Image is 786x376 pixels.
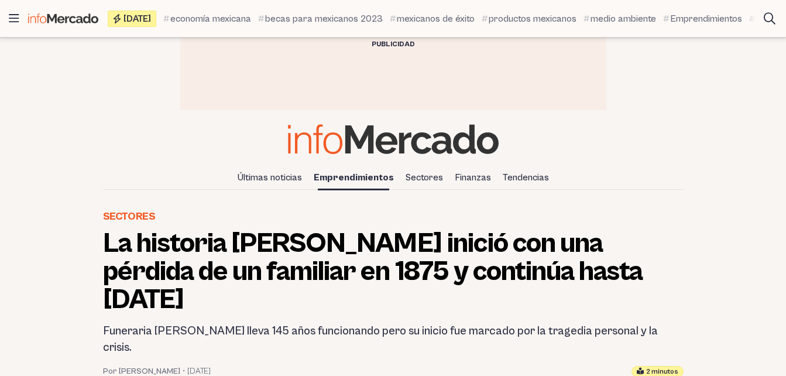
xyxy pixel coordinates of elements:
[180,37,606,52] div: Publicidad
[103,323,684,356] h2: Funeraria [PERSON_NAME] lleva 145 años funcionando pero su inicio fue marcado por la tragedia per...
[309,168,399,187] a: Emprendimientos
[233,168,307,187] a: Últimas noticias
[498,168,554,187] a: Tendencias
[450,168,496,187] a: Finanzas
[401,168,448,187] a: Sectores
[265,12,383,26] span: becas para mexicanos 2023
[258,12,383,26] a: becas para mexicanos 2023
[103,230,684,314] h1: La historia [PERSON_NAME] inició con una pérdida de un familiar en 1875 y continúa hasta [DATE]
[288,124,499,154] img: Infomercado México logo
[670,12,742,26] span: Emprendimientos
[489,12,576,26] span: productos mexicanos
[123,14,151,23] span: [DATE]
[103,208,156,225] a: Sectores
[390,12,475,26] a: mexicanos de éxito
[482,12,576,26] a: productos mexicanos
[163,12,251,26] a: economía mexicana
[170,12,251,26] span: economía mexicana
[397,12,475,26] span: mexicanos de éxito
[591,12,656,26] span: medio ambiente
[584,12,656,26] a: medio ambiente
[28,13,98,23] img: Infomercado México logo
[663,12,742,26] a: Emprendimientos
